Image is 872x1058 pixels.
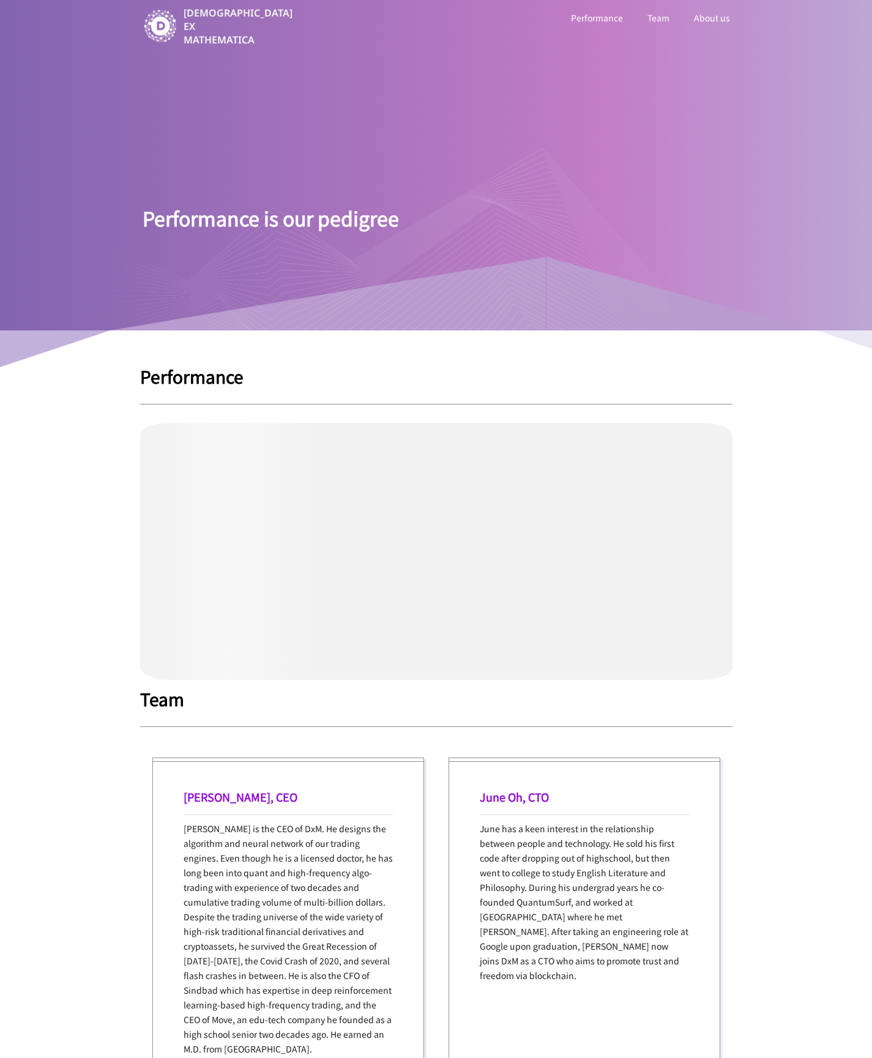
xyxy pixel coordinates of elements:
[691,10,732,26] a: About us
[645,10,672,26] a: Team
[480,789,689,805] h1: June Oh, CTO
[140,690,732,708] h1: Team
[184,6,295,47] p: [DEMOGRAPHIC_DATA] EX MATHEMATICA
[143,9,178,44] img: image
[480,821,689,983] p: June has a keen interest in the relationship between people and technology. He sold his first cod...
[568,10,625,26] a: Performance
[140,367,732,386] h1: Performance
[184,789,393,805] h1: [PERSON_NAME], CEO
[184,821,393,1056] p: [PERSON_NAME] is the CEO of DxM. He designs the algorithm and neural network of our trading engin...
